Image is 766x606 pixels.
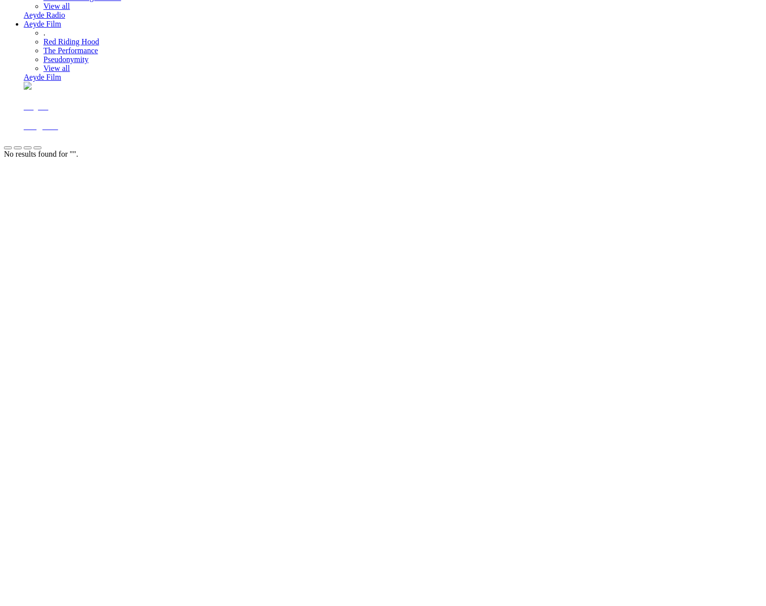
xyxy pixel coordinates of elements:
a: Aeyde Radio [24,11,65,19]
a: The Performance [43,46,98,55]
a: View all [43,64,70,72]
a: Aeyde Film [24,20,61,28]
a: Pseudonymity [43,55,89,64]
img: ROCHE_PS25_D1_Danielle04_1_5ad3d6fc-07e8-4236-8cdd-f10241b30207_900x.jpg [24,82,32,90]
a: Red Riding Hood [43,37,99,46]
span: . [43,29,45,37]
h3: Aeyde [24,101,762,112]
a: View all [43,2,70,10]
h3: Magazin [24,121,762,132]
a: Aeyde Film [24,73,61,81]
a: Aeyde Magazin [24,82,762,132]
div: No results found for " ". [4,150,762,159]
